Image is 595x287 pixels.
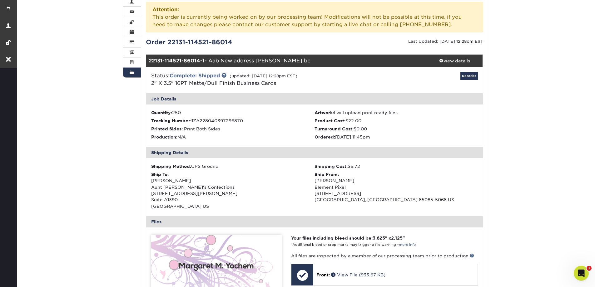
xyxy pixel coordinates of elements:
small: *Additional bleed or crop marks may trigger a file warning – [291,243,416,247]
strong: Tracking Number: [151,118,191,123]
p: All files are inspected by a member of our processing team prior to production. [291,253,478,259]
span: 3.625 [373,236,385,241]
span: 2.125 [391,236,403,241]
small: (updated: [DATE] 12:28pm EST) [230,74,297,78]
a: more info [399,243,416,247]
div: UPS Ground [151,163,315,169]
strong: Quantity: [151,110,172,115]
strong: Ordered: [315,134,335,139]
a: Reorder [460,72,478,80]
strong: Your files including bleed should be: " x " [291,236,405,241]
strong: Shipping Method: [151,164,191,169]
span: Print Both Sides [184,126,220,131]
div: Files [146,216,483,227]
li: [DATE] 11:45pm [315,134,478,140]
div: Status: [146,72,370,87]
strong: Printed Sides: [151,126,183,131]
strong: Ship To: [151,172,169,177]
li: $0.00 [315,126,478,132]
span: 1ZA228040397296870 [191,118,243,123]
li: $22.00 [315,118,478,124]
div: Shipping Details [146,147,483,158]
strong: Attention: [152,7,179,12]
li: 250 [151,109,315,116]
strong: Turnaround Cost: [315,126,354,131]
iframe: Google Customer Reviews [2,268,53,285]
strong: Product Cost: [315,118,345,123]
div: [PERSON_NAME] Aunt [PERSON_NAME]'s Confections [STREET_ADDRESS][PERSON_NAME] Suite A1390 [GEOGRAP... [151,171,315,209]
iframe: Intercom live chat [574,266,589,281]
div: [PERSON_NAME] Element Pixel [STREET_ADDRESS] [GEOGRAPHIC_DATA], [GEOGRAPHIC_DATA] 85085-5068 US [315,171,478,203]
a: Complete: Shipped [170,73,220,79]
div: Order 22131-114521-86014 [141,37,315,47]
div: - Aab New address [PERSON_NAME] bc [146,55,427,67]
strong: Shipping Cost: [315,164,348,169]
div: Job Details [146,93,483,105]
a: view details [427,55,483,67]
strong: Ship From: [315,172,339,177]
div: $6.72 [315,163,478,169]
small: Last Updated: [DATE] 12:28pm EST [408,39,483,44]
li: N/A [151,134,315,140]
strong: 22131-114521-86014-1 [149,58,205,64]
strong: Artwork: [315,110,334,115]
strong: Production: [151,134,177,139]
div: view details [427,58,483,64]
a: 2" X 3.5" 16PT Matte/Dull Finish Business Cards [151,80,276,86]
div: This order is currently being worked on by our processing team! Modifications will not be possibl... [146,2,483,32]
a: View File (933.67 KB) [331,272,385,277]
span: 1 [587,266,592,271]
span: Front: [316,272,330,277]
li: I will upload print ready files. [315,109,478,116]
